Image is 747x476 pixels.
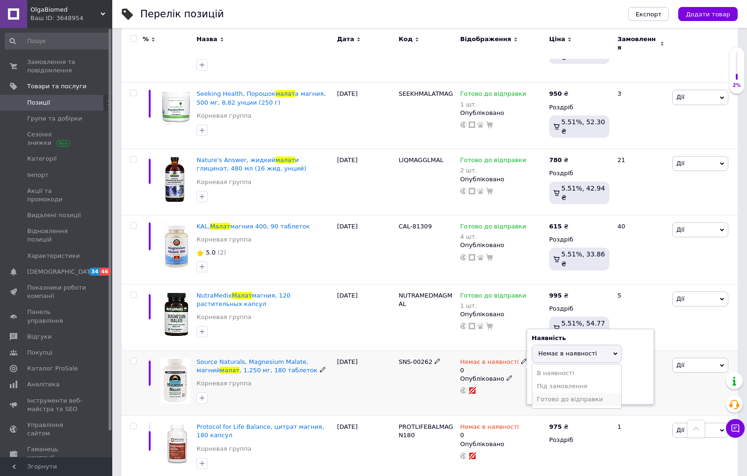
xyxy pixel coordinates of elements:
button: Експорт [628,7,669,21]
span: Панель управління [27,308,87,325]
div: [DATE] [335,149,397,215]
span: Готово до відправки [460,90,526,100]
a: Source Naturals, Magnesium Malate, магниймалат, 1,250 мг, 180 таблеток [196,358,317,374]
div: Ваш ID: 3648954 [30,14,112,22]
span: а магния, 500 мг, 8,82 унции (250 г) [196,90,326,106]
span: Готово до відправки [460,223,526,233]
span: Немає в наявності [538,350,597,357]
span: Дата [337,35,355,43]
span: KAL, [196,223,210,230]
div: [DATE] [335,215,397,284]
span: OlgaBiomed [30,6,101,14]
div: Роздріб [549,169,609,178]
span: малат [220,367,239,374]
span: Замовлення [617,35,658,52]
span: Відгуки [27,333,51,341]
div: ₴ [549,423,568,431]
span: Замовлення та повідомлення [27,58,87,75]
div: Роздріб [549,305,609,313]
li: Під замовлення [532,380,621,393]
div: ₴ [549,156,568,164]
a: Корневая группа [196,178,251,186]
span: Seeking Health, Порошок [196,90,276,97]
span: Відображення [460,35,511,43]
span: Ціна [549,35,565,43]
span: , 1,250 мг, 180 таблеток [239,367,318,374]
li: Готово до відправки [532,393,621,406]
div: 21 [612,149,670,215]
a: Nature's Answer, жидкиймалати глицинат, 480 мл (16 жид. унций) [196,156,306,172]
div: Опубліковано [460,109,544,117]
div: 4 шт. [460,233,526,240]
span: Видалені позиції [27,211,81,220]
a: Корневая группа [196,235,251,244]
a: Protocol for Life Balance, цитрат магния, 180 капсул [196,423,324,439]
div: Наявність [532,334,649,342]
div: 0 [460,423,519,440]
span: Дії [676,426,684,433]
span: Позиції [27,99,50,107]
span: малат [276,156,295,163]
img: Seeking Health, Порошок малата магния, 500 мг, 8,82 унции (250 г) [159,90,192,124]
span: NutraMedix [196,292,232,299]
span: LIQMAGGLMAL [399,156,443,163]
span: SEEKHMALATMAG [399,90,453,97]
div: 1 шт. [460,101,526,108]
a: KAL,Малатмагния 400, 90 таблеток [196,223,310,230]
span: Немає в наявності [460,423,519,433]
div: Опубліковано [460,241,544,249]
div: 5 [612,284,670,350]
img: KAL, Малат магния 400, 90 таблеток [162,222,189,269]
div: Перелік позицій [140,9,224,19]
div: Роздріб [549,235,609,244]
span: Готово до відправки [460,292,526,302]
b: 950 [549,90,562,97]
div: [DATE] [335,350,397,416]
span: Групи та добірки [27,114,82,123]
div: Опубліковано [460,440,544,448]
span: Імпорт [27,171,49,179]
span: 5.51%, 42.94 ₴ [561,185,605,201]
span: PROTLIFEBALMAGN180 [399,423,453,439]
span: Малат [232,292,252,299]
div: 0 [460,358,527,375]
a: Корневая группа [196,112,251,120]
li: В наявності [532,367,621,380]
span: Показники роботи компанії [27,284,87,300]
b: 615 [549,223,562,230]
span: Гаманець компанії [27,445,87,462]
div: Роздріб [549,103,609,112]
span: Малат [210,223,230,230]
span: [DEMOGRAPHIC_DATA] [27,268,96,276]
span: NUTRAMEDMAGMAL [399,292,452,307]
span: малат [276,90,295,97]
span: Код [399,35,413,43]
div: 1 шт. [460,302,526,309]
div: 2 шт. [460,167,526,174]
span: SNS-00262 [399,358,432,365]
img: Source Naturals, Magnesium Malate, магний малат, 1,250 мг, 180 таблеток [160,358,190,404]
span: Експорт [636,11,662,18]
span: Назва [196,35,217,43]
div: Опубліковано [460,175,544,184]
span: 5.0 [206,249,216,256]
span: 5.51%, 52.30 ₴ [561,118,605,135]
div: Опубліковано [460,310,544,319]
div: Роздріб [549,436,609,444]
img: NutraMedix Малат магния, 120 растительных капсул [160,291,192,338]
input: Пошук [5,33,110,50]
span: Source Naturals, Magnesium Malate, магний [196,358,308,374]
span: Акції та промокоди [27,187,87,204]
span: Дії [676,295,684,302]
span: 34 [89,268,100,276]
span: Аналітика [27,380,59,389]
img: Nature's Answer, жидкий малат и глицинат, 480 мл (16 жид. унций) [161,156,189,202]
span: Дії [676,226,684,233]
span: Готово до відправки [460,156,526,166]
div: 2% [729,82,744,89]
span: Характеристики [27,252,80,260]
div: ₴ [549,291,568,300]
span: 5.51%, 33.86 ₴ [561,250,605,267]
div: 40 [612,215,670,284]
